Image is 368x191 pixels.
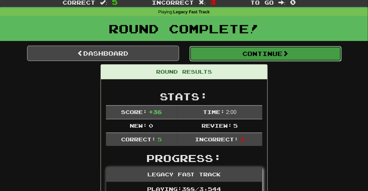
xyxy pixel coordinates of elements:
span: 5 [157,136,162,142]
span: 3 [240,136,244,142]
div: Legacy Fast Track [106,167,262,182]
span: + 36 [149,109,162,115]
span: Correct: [121,136,156,142]
button: Continue [190,46,342,61]
span: 2 : 0 0 [226,109,237,115]
strong: Legacy Fast Track [173,10,210,14]
h1: Round Complete! [2,22,366,35]
h2: Stats: [106,91,262,102]
div: Round Results [101,65,267,79]
span: 5 [234,122,238,129]
span: Score: [121,109,147,115]
span: Incorrect: [195,136,239,142]
span: Review: [202,122,232,129]
span: Time: [203,109,225,115]
h2: Progress: [106,153,262,164]
span: New: [130,122,147,129]
span: 0 [149,122,153,129]
a: Dashboard [27,46,179,61]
